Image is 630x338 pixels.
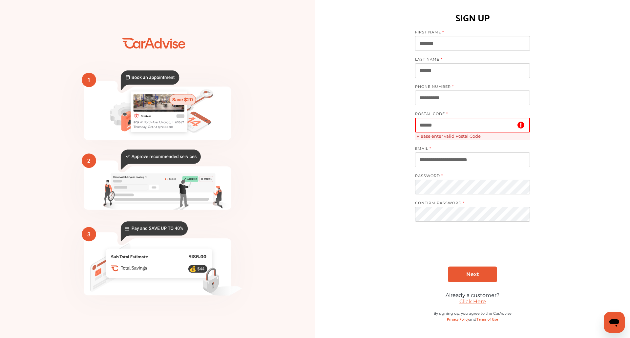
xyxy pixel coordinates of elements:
[476,316,498,322] a: Terms of Use
[415,111,523,118] label: POSTAL CODE
[415,132,530,140] span: Please enter valid Postal Code
[455,9,490,25] h1: SIGN UP
[415,173,523,180] label: PASSWORD
[415,30,523,36] label: FIRST NAME
[466,271,479,277] span: Next
[604,312,625,333] iframe: Button to launch messaging window
[415,311,530,328] div: By signing up, you agree to the CarAdvise and
[189,265,197,272] text: 💰
[415,201,523,207] label: CONFIRM PASSWORD
[447,316,469,322] a: Privacy Policy
[415,57,523,63] label: LAST NAME
[459,298,486,305] a: Click Here
[415,292,530,298] div: Already a customer?
[415,146,523,152] label: EMAIL
[423,236,522,262] iframe: reCAPTCHA
[448,267,497,282] a: Next
[415,84,523,90] label: PHONE NUMBER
